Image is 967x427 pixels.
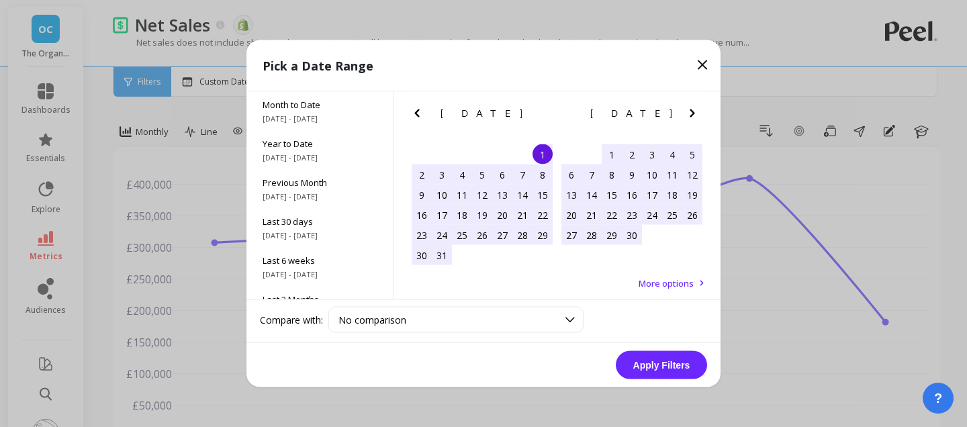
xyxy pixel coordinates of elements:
div: Choose Tuesday, March 11th, 2025 [452,185,472,205]
button: ? [923,383,954,414]
div: Choose Friday, March 7th, 2025 [512,164,533,185]
span: [DATE] - [DATE] [263,113,377,124]
div: Choose Wednesday, March 19th, 2025 [472,205,492,225]
button: Previous Month [409,105,430,127]
div: Choose Tuesday, April 15th, 2025 [602,185,622,205]
span: [DATE] - [DATE] [263,269,377,280]
div: Choose Sunday, March 16th, 2025 [412,205,432,225]
div: Choose Saturday, March 15th, 2025 [533,185,553,205]
span: [DATE] - [DATE] [263,191,377,202]
span: [DATE] [590,108,674,119]
div: Choose Friday, March 14th, 2025 [512,185,533,205]
span: [DATE] - [DATE] [263,230,377,241]
span: More options [639,277,694,289]
div: Choose Sunday, March 23rd, 2025 [412,225,432,245]
div: Choose Monday, April 28th, 2025 [582,225,602,245]
button: Next Month [684,105,706,127]
div: Choose Wednesday, April 23rd, 2025 [622,205,642,225]
div: Choose Tuesday, March 25th, 2025 [452,225,472,245]
div: Choose Monday, March 31st, 2025 [432,245,452,265]
div: Choose Monday, April 14th, 2025 [582,185,602,205]
div: Choose Friday, March 28th, 2025 [512,225,533,245]
div: Choose Monday, March 10th, 2025 [432,185,452,205]
div: Choose Wednesday, March 5th, 2025 [472,164,492,185]
div: Choose Monday, March 17th, 2025 [432,205,452,225]
div: Choose Wednesday, March 26th, 2025 [472,225,492,245]
span: Previous Month [263,177,377,189]
div: Choose Sunday, March 2nd, 2025 [412,164,432,185]
div: Choose Thursday, April 17th, 2025 [642,185,662,205]
div: Choose Friday, April 11th, 2025 [662,164,682,185]
div: Choose Tuesday, April 8th, 2025 [602,164,622,185]
div: Choose Thursday, April 24th, 2025 [642,205,662,225]
div: Choose Tuesday, April 1st, 2025 [602,144,622,164]
div: Choose Tuesday, April 22nd, 2025 [602,205,622,225]
div: Choose Monday, April 21st, 2025 [582,205,602,225]
div: Choose Sunday, April 6th, 2025 [561,164,582,185]
div: Choose Saturday, April 5th, 2025 [682,144,702,164]
div: Choose Tuesday, April 29th, 2025 [602,225,622,245]
div: Choose Saturday, March 8th, 2025 [533,164,553,185]
div: Choose Friday, April 4th, 2025 [662,144,682,164]
div: Choose Thursday, March 13th, 2025 [492,185,512,205]
button: Next Month [535,105,556,127]
div: Choose Monday, March 3rd, 2025 [432,164,452,185]
button: Apply Filters [616,351,707,379]
div: Choose Saturday, April 12th, 2025 [682,164,702,185]
div: Choose Wednesday, April 2nd, 2025 [622,144,642,164]
div: Choose Monday, April 7th, 2025 [582,164,602,185]
label: Compare with: [260,313,323,326]
div: Choose Sunday, April 27th, 2025 [561,225,582,245]
div: Choose Monday, March 24th, 2025 [432,225,452,245]
div: Choose Saturday, March 22nd, 2025 [533,205,553,225]
div: Choose Thursday, March 27th, 2025 [492,225,512,245]
div: month 2025-04 [561,144,702,245]
span: Last 6 weeks [263,254,377,267]
span: Month to Date [263,99,377,111]
div: Choose Tuesday, March 18th, 2025 [452,205,472,225]
div: Choose Saturday, April 19th, 2025 [682,185,702,205]
div: Choose Saturday, March 29th, 2025 [533,225,553,245]
p: Pick a Date Range [263,56,373,75]
div: Choose Thursday, March 20th, 2025 [492,205,512,225]
button: Previous Month [559,105,580,127]
span: Year to Date [263,138,377,150]
span: [DATE] - [DATE] [263,152,377,163]
div: Choose Wednesday, April 9th, 2025 [622,164,642,185]
span: [DATE] [441,108,524,119]
div: Choose Thursday, March 6th, 2025 [492,164,512,185]
div: Choose Thursday, April 3rd, 2025 [642,144,662,164]
div: Choose Thursday, April 10th, 2025 [642,164,662,185]
div: month 2025-03 [412,144,553,265]
div: Choose Sunday, March 9th, 2025 [412,185,432,205]
div: Choose Wednesday, April 16th, 2025 [622,185,642,205]
div: Choose Saturday, April 26th, 2025 [682,205,702,225]
div: Choose Saturday, March 1st, 2025 [533,144,553,164]
div: Choose Wednesday, March 12th, 2025 [472,185,492,205]
span: Last 3 Months [263,293,377,305]
div: Choose Tuesday, March 4th, 2025 [452,164,472,185]
span: ? [934,389,942,408]
div: Choose Sunday, March 30th, 2025 [412,245,432,265]
div: Choose Friday, March 21st, 2025 [512,205,533,225]
div: Choose Wednesday, April 30th, 2025 [622,225,642,245]
div: Choose Friday, April 25th, 2025 [662,205,682,225]
div: Choose Sunday, April 20th, 2025 [561,205,582,225]
div: Choose Friday, April 18th, 2025 [662,185,682,205]
span: Last 30 days [263,216,377,228]
span: No comparison [338,314,406,326]
div: Choose Sunday, April 13th, 2025 [561,185,582,205]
